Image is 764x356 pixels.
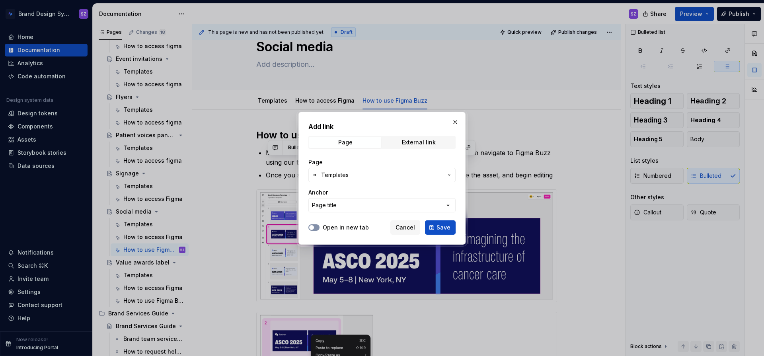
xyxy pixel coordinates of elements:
button: Save [425,220,456,235]
button: Cancel [390,220,420,235]
span: Templates [321,171,349,179]
span: Cancel [396,224,415,231]
button: Templates [308,168,456,182]
div: Page title [312,201,337,209]
label: Open in new tab [323,224,369,231]
label: Anchor [308,189,328,196]
span: Save [437,224,450,231]
h2: Add link [308,122,456,131]
button: Page title [308,198,456,212]
div: External link [402,139,436,146]
label: Page [308,158,323,166]
div: Page [338,139,353,146]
